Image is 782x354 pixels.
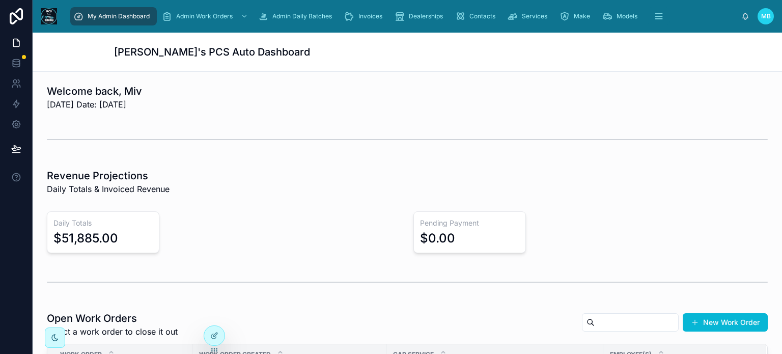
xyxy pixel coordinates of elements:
a: Contacts [452,7,502,25]
span: Admin Work Orders [176,12,233,20]
h3: Pending Payment [420,218,519,228]
span: Services [522,12,547,20]
span: Invoices [358,12,382,20]
span: Admin Daily Batches [272,12,332,20]
button: New Work Order [683,313,768,332]
a: Make [556,7,597,25]
span: Dealerships [409,12,443,20]
span: Models [617,12,637,20]
a: Models [599,7,645,25]
div: scrollable content [65,5,741,28]
img: App logo [41,8,57,24]
h1: [PERSON_NAME]'s PCS Auto Dashboard [114,45,310,59]
a: Invoices [341,7,389,25]
div: $0.00 [420,230,455,247]
a: Admin Work Orders [159,7,253,25]
span: Select a work order to close it out [47,325,178,338]
span: My Admin Dashboard [88,12,150,20]
h1: Revenue Projections [47,169,170,183]
span: [DATE] Date: [DATE] [47,98,142,111]
a: Admin Daily Batches [255,7,339,25]
div: $51,885.00 [53,230,118,247]
h3: Daily Totals [53,218,153,228]
span: MB [761,12,771,20]
span: Make [574,12,590,20]
a: My Admin Dashboard [70,7,157,25]
span: Daily Totals & Invoiced Revenue [47,183,170,195]
a: Dealerships [392,7,450,25]
h1: Welcome back, Miv [47,84,142,98]
span: Contacts [469,12,495,20]
h1: Open Work Orders [47,311,178,325]
a: Services [505,7,554,25]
